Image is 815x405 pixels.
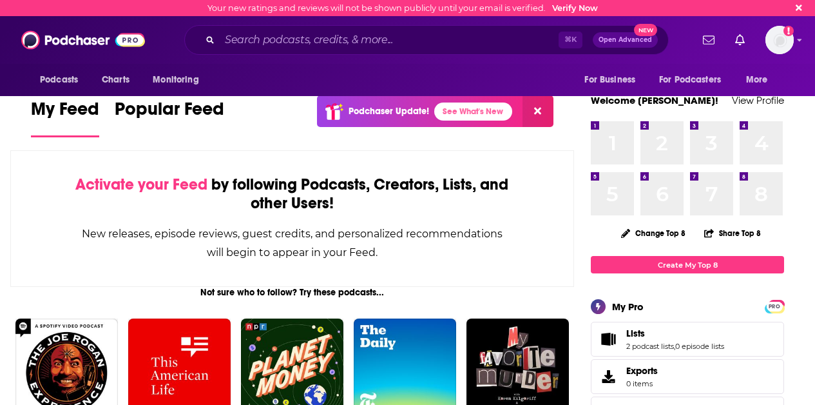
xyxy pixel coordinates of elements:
input: Search podcasts, credits, & more... [220,30,559,50]
button: Open AdvancedNew [593,32,658,48]
button: Share Top 8 [704,221,762,246]
span: Lists [626,328,645,339]
span: More [746,71,768,89]
button: open menu [737,68,784,92]
span: New [634,24,657,36]
span: For Business [584,71,635,89]
button: open menu [144,68,215,92]
a: Welcome [PERSON_NAME]! [591,94,718,106]
a: Show notifications dropdown [730,29,750,51]
div: New releases, episode reviews, guest credits, and personalized recommendations will begin to appe... [75,224,509,262]
a: Create My Top 8 [591,256,784,273]
button: Show profile menu [765,26,794,54]
span: Monitoring [153,71,198,89]
div: My Pro [612,301,644,313]
a: Charts [93,68,137,92]
a: 2 podcast lists [626,342,674,351]
span: 0 items [626,379,658,388]
button: Change Top 8 [613,225,693,241]
span: Charts [102,71,129,89]
span: Exports [626,365,658,377]
span: ⌘ K [559,32,582,48]
button: open menu [575,68,651,92]
span: Lists [591,322,784,357]
img: User Profile [765,26,794,54]
span: For Podcasters [659,71,721,89]
a: PRO [767,301,782,311]
a: Popular Feed [115,98,224,137]
div: Not sure who to follow? Try these podcasts... [10,287,574,298]
button: open menu [31,68,95,92]
p: Podchaser Update! [349,106,429,117]
a: Lists [595,330,621,348]
a: My Feed [31,98,99,137]
span: Activate your Feed [75,175,207,194]
img: Podchaser - Follow, Share and Rate Podcasts [21,28,145,52]
span: Popular Feed [115,98,224,128]
a: Show notifications dropdown [698,29,720,51]
a: Exports [591,359,784,394]
span: My Feed [31,98,99,128]
span: PRO [767,302,782,311]
svg: Email not verified [783,26,794,36]
a: View Profile [732,94,784,106]
span: , [674,342,675,351]
div: Your new ratings and reviews will not be shown publicly until your email is verified. [207,3,598,13]
span: Logged in as celadonmarketing [765,26,794,54]
div: by following Podcasts, Creators, Lists, and other Users! [75,175,509,213]
div: Search podcasts, credits, & more... [184,25,669,55]
a: 0 episode lists [675,342,724,351]
span: Exports [595,368,621,386]
a: Verify Now [552,3,598,13]
span: Open Advanced [599,37,652,43]
span: Podcasts [40,71,78,89]
button: open menu [651,68,740,92]
a: Lists [626,328,724,339]
a: See What's New [434,103,512,121]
